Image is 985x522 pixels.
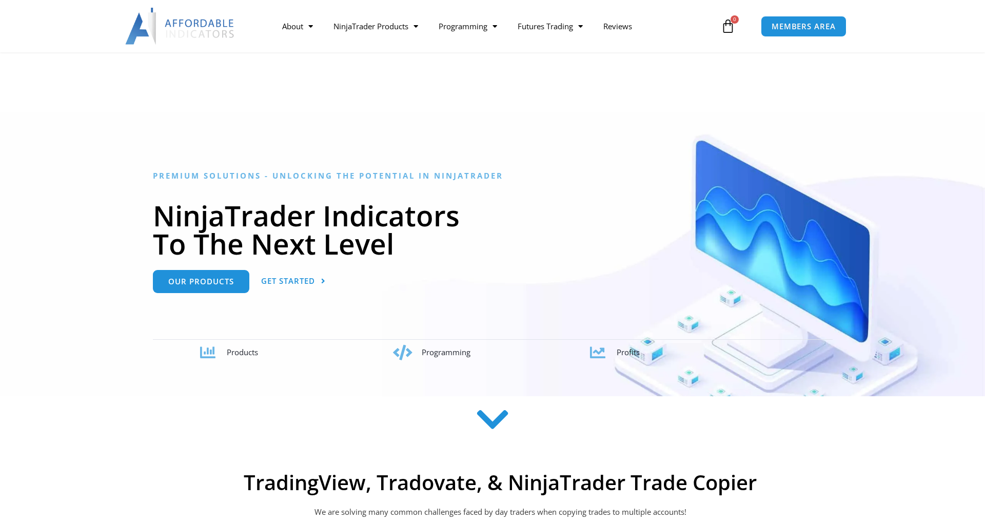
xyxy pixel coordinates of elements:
[125,8,235,45] img: LogoAI | Affordable Indicators – NinjaTrader
[153,201,833,258] h1: NinjaTrader Indicators To The Next Level
[761,16,846,37] a: MEMBERS AREA
[272,14,323,38] a: About
[428,14,507,38] a: Programming
[772,23,836,30] span: MEMBERS AREA
[507,14,593,38] a: Futures Trading
[617,347,640,357] span: Profits
[323,14,428,38] a: NinjaTrader Products
[153,270,249,293] a: Our Products
[153,171,833,181] h6: Premium Solutions - Unlocking the Potential in NinjaTrader
[705,11,751,41] a: 0
[593,14,642,38] a: Reviews
[227,347,258,357] span: Products
[731,15,739,24] span: 0
[422,347,470,357] span: Programming
[168,278,234,285] span: Our Products
[261,270,326,293] a: Get Started
[172,470,829,495] h2: TradingView, Tradovate, & NinjaTrader Trade Copier
[272,14,718,38] nav: Menu
[261,277,315,285] span: Get Started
